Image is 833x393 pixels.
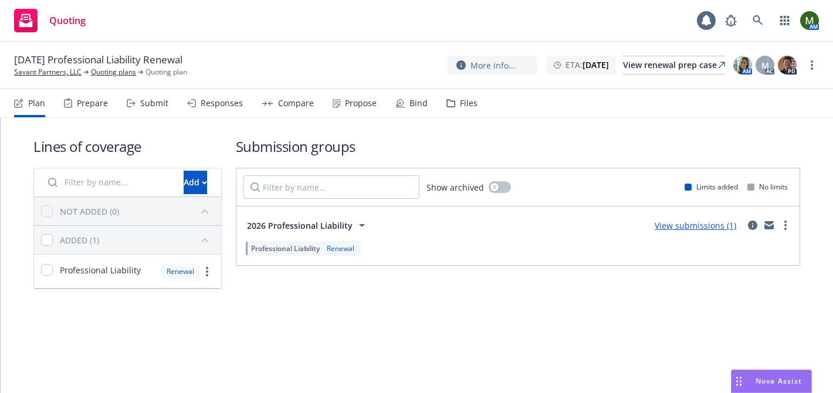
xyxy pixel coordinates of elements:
span: Quoting [49,16,86,25]
span: Show archived [426,181,484,194]
a: circleInformation [746,218,760,232]
a: more [805,58,819,72]
a: more [778,218,793,232]
button: ADDED (1) [60,231,214,249]
span: Quoting plan [145,67,187,77]
a: Switch app [773,9,797,32]
a: View submissions (1) [655,220,736,231]
span: M [761,59,769,72]
a: Quoting [9,4,90,37]
h1: Lines of coverage [33,137,222,156]
a: more [200,265,214,279]
h1: Submission groups [236,137,800,156]
div: Limits added [685,182,738,192]
div: Bind [409,99,428,108]
strong: [DATE] [583,59,609,70]
button: More info... [447,56,537,75]
div: Renewal [324,243,357,253]
div: Files [460,99,478,108]
input: Filter by name... [243,175,419,199]
button: NOT ADDED (0) [60,202,214,221]
div: Renewal [161,264,200,279]
img: photo [778,56,797,74]
div: Prepare [77,99,108,108]
div: View renewal prep case [623,56,725,74]
div: Drag to move [732,370,746,392]
span: Nova Assist [756,376,802,386]
img: photo [800,11,819,30]
span: Professional Liability [251,243,320,253]
div: Propose [345,99,377,108]
a: Savant Partners, LLC [14,67,82,77]
a: mail [762,218,776,232]
div: Compare [278,99,314,108]
span: More info... [470,59,516,72]
a: Search [746,9,770,32]
button: 2026 Professional Liability [243,214,373,237]
div: Plan [28,99,45,108]
input: Filter by name... [41,171,177,194]
a: Report a Bug [719,9,743,32]
span: ETA : [566,59,609,71]
a: View renewal prep case [623,56,725,74]
div: ADDED (1) [60,234,99,246]
div: Submit [140,99,168,108]
span: [DATE] Professional Liability Renewal [14,53,182,67]
img: photo [733,56,752,74]
span: 2026 Professional Liability [247,219,353,232]
span: Professional Liability [60,264,141,276]
a: Quoting plans [91,67,136,77]
div: No limits [747,182,788,192]
button: Add [184,171,207,194]
button: Nova Assist [731,370,812,393]
div: Responses [201,99,243,108]
div: NOT ADDED (0) [60,205,119,218]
